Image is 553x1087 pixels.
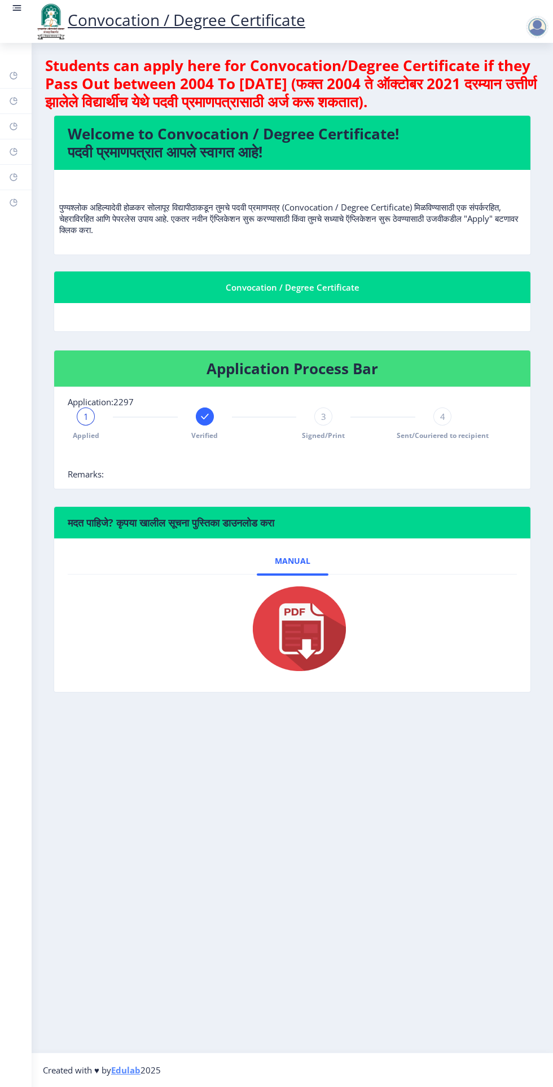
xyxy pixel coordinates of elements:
span: 1 [84,411,89,422]
span: Application:2297 [68,396,134,407]
a: Manual [257,547,328,575]
span: 4 [440,411,445,422]
span: Created with ♥ by 2025 [43,1064,161,1076]
p: पुण्यश्लोक अहिल्यादेवी होळकर सोलापूर विद्यापीठाकडून तुमचे पदवी प्रमाणपत्र (Convocation / Degree C... [59,179,525,235]
span: Signed/Print [302,431,345,440]
h4: Students can apply here for Convocation/Degree Certificate if they Pass Out between 2004 To [DATE... [45,56,539,111]
a: Edulab [111,1064,141,1076]
div: Convocation / Degree Certificate [68,280,517,294]
h4: Application Process Bar [68,360,517,378]
span: Remarks: [68,468,104,480]
span: Applied [73,431,99,440]
span: 3 [321,411,326,422]
span: Verified [191,431,218,440]
span: Manual [275,556,310,566]
img: pdf.png [236,584,349,674]
h6: मदत पाहिजे? कृपया खालील सूचना पुस्तिका डाउनलोड करा [68,516,517,529]
h4: Welcome to Convocation / Degree Certificate! पदवी प्रमाणपत्रात आपले स्वागत आहे! [68,125,517,161]
span: Sent/Couriered to recipient [397,431,489,440]
img: logo [34,2,68,41]
a: Convocation / Degree Certificate [34,9,305,30]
